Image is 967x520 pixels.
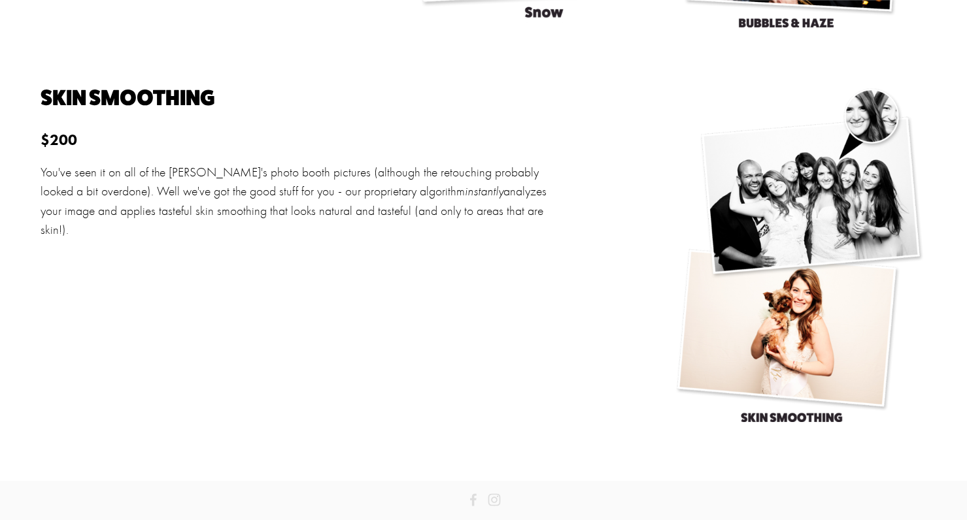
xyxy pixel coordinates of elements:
[41,87,554,108] h2: Skin Smoothing
[465,184,503,199] em: instantly
[41,163,554,239] p: You've seen it on all of the [PERSON_NAME]'s photo booth pictures (although the retouching probab...
[467,493,480,506] a: 2 Dudes & A Booth
[488,493,501,506] a: Instagram
[41,131,77,149] strong: $200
